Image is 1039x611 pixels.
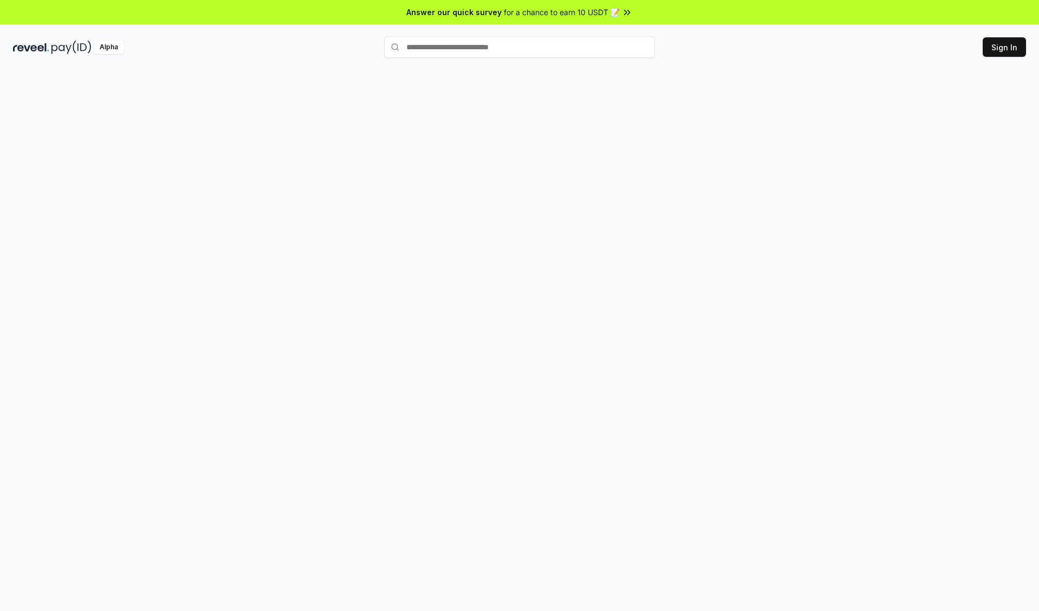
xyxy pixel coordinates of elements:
div: Alpha [94,41,124,54]
img: reveel_dark [13,41,49,54]
span: for a chance to earn 10 USDT 📝 [504,6,620,18]
img: pay_id [51,41,91,54]
button: Sign In [983,37,1026,57]
span: Answer our quick survey [406,6,502,18]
